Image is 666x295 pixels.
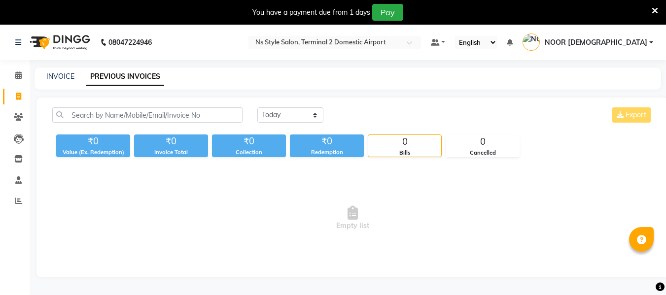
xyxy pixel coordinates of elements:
[290,134,364,148] div: ₹0
[372,4,403,21] button: Pay
[108,29,152,56] b: 08047224946
[52,107,243,123] input: Search by Name/Mobile/Email/Invoice No
[545,37,647,48] span: NOOR [DEMOGRAPHIC_DATA]
[46,72,74,81] a: INVOICE
[625,256,656,285] iframe: chat widget
[212,134,286,148] div: ₹0
[86,68,164,86] a: PREVIOUS INVOICES
[212,148,286,157] div: Collection
[134,134,208,148] div: ₹0
[446,135,519,149] div: 0
[446,149,519,157] div: Cancelled
[52,169,653,267] span: Empty list
[368,149,441,157] div: Bills
[368,135,441,149] div: 0
[25,29,93,56] img: logo
[56,134,130,148] div: ₹0
[134,148,208,157] div: Invoice Total
[56,148,130,157] div: Value (Ex. Redemption)
[252,7,370,18] div: You have a payment due from 1 days
[290,148,364,157] div: Redemption
[523,33,540,51] img: NOOR ISLAM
